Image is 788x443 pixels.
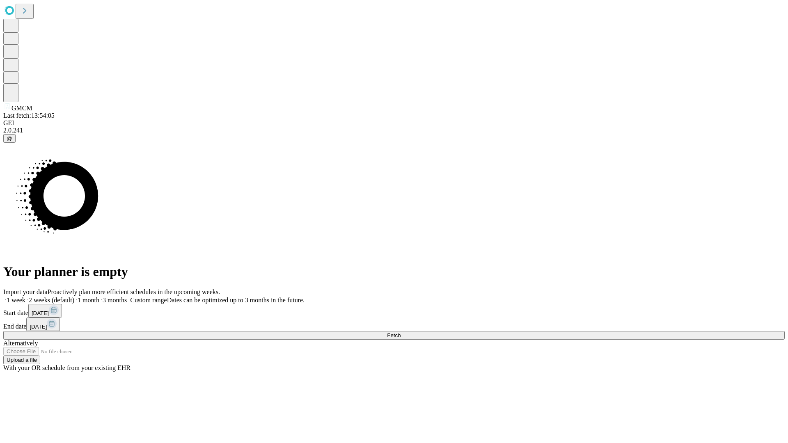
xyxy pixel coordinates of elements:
[3,288,48,295] span: Import your data
[3,317,785,331] div: End date
[26,317,60,331] button: [DATE]
[3,119,785,127] div: GEI
[167,297,305,304] span: Dates can be optimized up to 3 months in the future.
[3,331,785,340] button: Fetch
[7,135,12,142] span: @
[3,264,785,279] h1: Your planner is empty
[30,324,47,330] span: [DATE]
[3,127,785,134] div: 2.0.241
[387,332,401,338] span: Fetch
[3,112,55,119] span: Last fetch: 13:54:05
[3,340,38,347] span: Alternatively
[3,134,16,143] button: @
[103,297,127,304] span: 3 months
[3,356,40,364] button: Upload a file
[29,297,74,304] span: 2 weeks (default)
[11,105,32,112] span: GMCM
[78,297,99,304] span: 1 month
[7,297,25,304] span: 1 week
[48,288,220,295] span: Proactively plan more efficient schedules in the upcoming weeks.
[28,304,62,317] button: [DATE]
[3,364,131,371] span: With your OR schedule from your existing EHR
[3,304,785,317] div: Start date
[32,310,49,316] span: [DATE]
[130,297,167,304] span: Custom range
